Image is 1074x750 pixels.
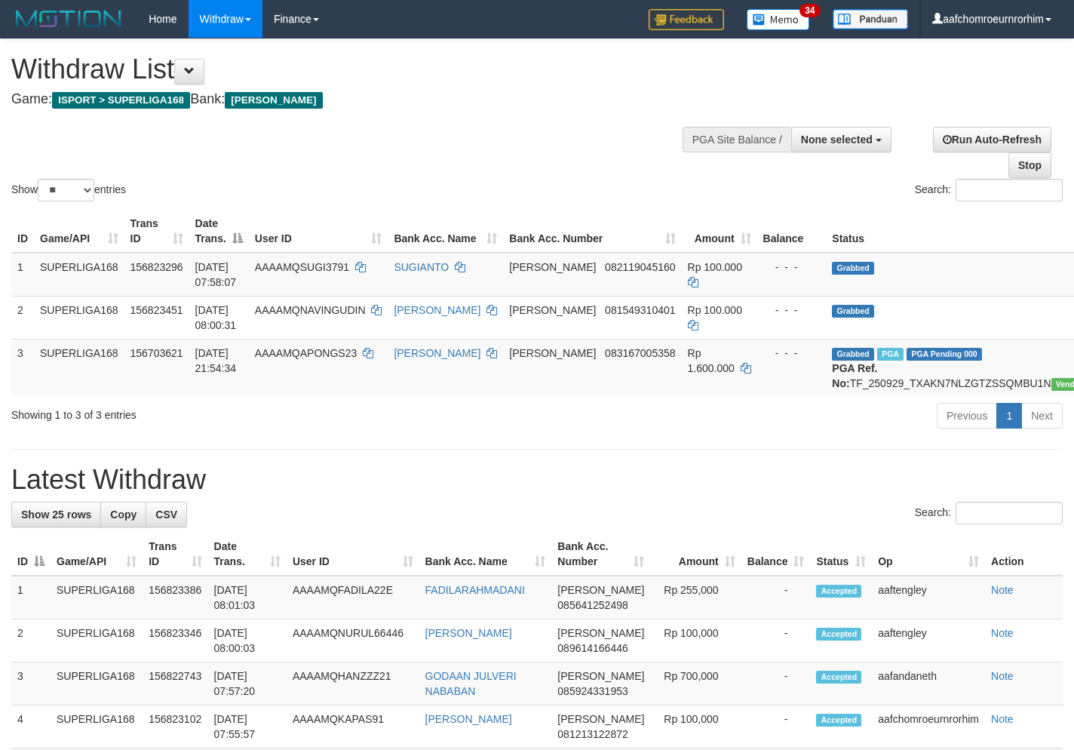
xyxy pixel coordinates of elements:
[741,705,811,748] td: -
[189,210,249,253] th: Date Trans.: activate to sort column descending
[425,584,525,596] a: FADILARAHMADANI
[11,296,34,339] td: 2
[872,705,985,748] td: aafchomroeurnrorhim
[11,8,126,30] img: MOTION_logo.png
[650,662,741,705] td: Rp 700,000
[249,210,388,253] th: User ID: activate to sort column ascending
[747,9,810,30] img: Button%20Memo.svg
[650,533,741,576] th: Amount: activate to sort column ascending
[34,253,124,297] td: SUPERLIGA168
[816,585,861,598] span: Accepted
[503,210,681,253] th: Bank Acc. Number: activate to sort column ascending
[688,261,742,273] span: Rp 100.000
[991,713,1014,725] a: Note
[124,210,189,253] th: Trans ID: activate to sort column ascending
[130,261,183,273] span: 156823296
[11,339,34,397] td: 3
[832,262,874,275] span: Grabbed
[799,4,820,17] span: 34
[130,304,183,316] span: 156823451
[287,705,419,748] td: AAAAMQKAPAS91
[11,705,51,748] td: 4
[11,576,51,619] td: 1
[195,347,237,374] span: [DATE] 21:54:34
[872,533,985,576] th: Op: activate to sort column ascending
[956,179,1063,201] input: Search:
[287,619,419,662] td: AAAAMQNURUL66446
[832,305,874,318] span: Grabbed
[763,346,821,361] div: - - -
[100,502,146,527] a: Copy
[419,533,552,576] th: Bank Acc. Name: activate to sort column ascending
[991,584,1014,596] a: Note
[557,599,628,611] span: Copy 085641252498 to clipboard
[872,576,985,619] td: aaftengley
[816,671,861,684] span: Accepted
[915,502,1063,524] label: Search:
[985,533,1063,576] th: Action
[34,339,124,397] td: SUPERLIGA168
[51,662,143,705] td: SUPERLIGA168
[763,260,821,275] div: - - -
[208,533,287,576] th: Date Trans.: activate to sort column ascending
[51,576,143,619] td: SUPERLIGA168
[650,705,741,748] td: Rp 100,000
[195,304,237,331] span: [DATE] 08:00:31
[816,714,861,727] span: Accepted
[605,304,675,316] span: Copy 081549310401 to clipboard
[425,627,512,639] a: [PERSON_NAME]
[11,401,436,423] div: Showing 1 to 3 of 3 entries
[11,210,34,253] th: ID
[688,304,742,316] span: Rp 100.000
[143,619,207,662] td: 156823346
[394,261,449,273] a: SUGIANTO
[509,304,596,316] span: [PERSON_NAME]
[11,465,1063,495] h1: Latest Withdraw
[51,619,143,662] td: SUPERLIGA168
[143,705,207,748] td: 156823102
[11,253,34,297] td: 1
[110,509,137,521] span: Copy
[146,502,187,527] a: CSV
[11,179,126,201] label: Show entries
[557,685,628,697] span: Copy 085924331953 to clipboard
[649,9,724,30] img: Feedback.jpg
[557,728,628,740] span: Copy 081213122872 to clipboard
[763,303,821,318] div: - - -
[208,705,287,748] td: [DATE] 07:55:57
[208,662,287,705] td: [DATE] 07:57:20
[832,348,874,361] span: Grabbed
[143,662,207,705] td: 156822743
[255,261,349,273] span: AAAAMQSUGI3791
[425,670,517,697] a: GODAAN JULVERI NABABAN
[143,533,207,576] th: Trans ID: activate to sort column ascending
[682,210,757,253] th: Amount: activate to sort column ascending
[208,576,287,619] td: [DATE] 08:01:03
[425,713,512,725] a: [PERSON_NAME]
[557,670,644,682] span: [PERSON_NAME]
[11,502,101,527] a: Show 25 rows
[52,92,190,109] span: ISPORT > SUPERLIGA168
[791,127,891,152] button: None selected
[605,261,675,273] span: Copy 082119045160 to clipboard
[34,296,124,339] td: SUPERLIGA168
[394,347,480,359] a: [PERSON_NAME]
[11,533,51,576] th: ID: activate to sort column descending
[832,362,877,389] b: PGA Ref. No:
[688,347,735,374] span: Rp 1.600.000
[937,403,997,429] a: Previous
[394,304,480,316] a: [PERSON_NAME]
[11,662,51,705] td: 3
[907,348,982,361] span: PGA Pending
[287,533,419,576] th: User ID: activate to sort column ascending
[872,619,985,662] td: aaftengley
[956,502,1063,524] input: Search:
[130,347,183,359] span: 156703621
[650,619,741,662] td: Rp 100,000
[741,662,811,705] td: -
[557,713,644,725] span: [PERSON_NAME]
[991,670,1014,682] a: Note
[11,92,701,107] h4: Game: Bank:
[143,576,207,619] td: 156823386
[741,619,811,662] td: -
